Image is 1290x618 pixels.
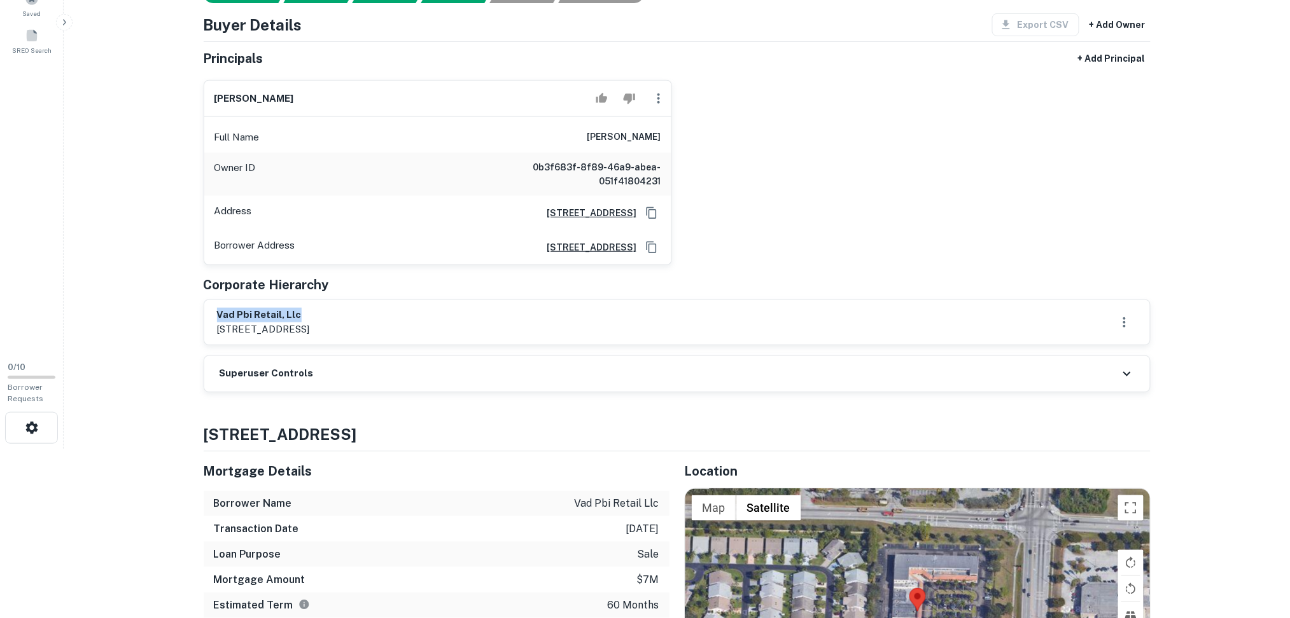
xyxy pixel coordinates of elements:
[537,240,637,254] a: [STREET_ADDRESS]
[1084,13,1151,36] button: + Add Owner
[685,462,1151,481] h5: Location
[214,496,292,511] h6: Borrower Name
[8,383,43,403] span: Borrower Requests
[618,86,640,111] button: Reject
[637,572,659,587] p: $7m
[214,130,260,145] p: Full Name
[214,547,281,562] h6: Loan Purpose
[1226,516,1290,577] iframe: Chat Widget
[537,206,637,220] a: [STREET_ADDRESS]
[8,362,25,372] span: 0 / 10
[1118,495,1144,521] button: Toggle fullscreen view
[608,598,659,613] p: 60 months
[23,8,41,18] span: Saved
[214,160,256,188] p: Owner ID
[204,462,670,481] h5: Mortgage Details
[692,495,736,521] button: Show street map
[298,599,310,610] svg: Term is based on a standard schedule for this type of loan.
[642,203,661,223] button: Copy Address
[204,49,263,68] h5: Principals
[214,92,294,106] h6: [PERSON_NAME]
[1073,47,1151,70] button: + Add Principal
[12,45,52,55] span: SREO Search
[214,598,310,613] h6: Estimated Term
[214,238,295,257] p: Borrower Address
[591,86,613,111] button: Accept
[508,160,661,188] h6: 0b3f683f-8f89-46a9-abea-051f41804231
[214,572,305,587] h6: Mortgage Amount
[217,308,310,322] h6: vad pbi retail, llc
[1118,576,1144,601] button: Rotate map counterclockwise
[204,423,1151,446] h4: [STREET_ADDRESS]
[575,496,659,511] p: vad pbi retail llc
[204,13,302,36] h4: Buyer Details
[736,495,801,521] button: Show satellite imagery
[214,521,299,537] h6: Transaction Date
[4,24,60,58] a: SREO Search
[1118,550,1144,575] button: Rotate map clockwise
[214,203,252,223] p: Address
[626,521,659,537] p: [DATE]
[638,547,659,562] p: sale
[642,238,661,257] button: Copy Address
[587,130,661,145] h6: [PERSON_NAME]
[220,366,314,381] h6: Superuser Controls
[217,322,310,337] p: [STREET_ADDRESS]
[204,275,329,294] h5: Corporate Hierarchy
